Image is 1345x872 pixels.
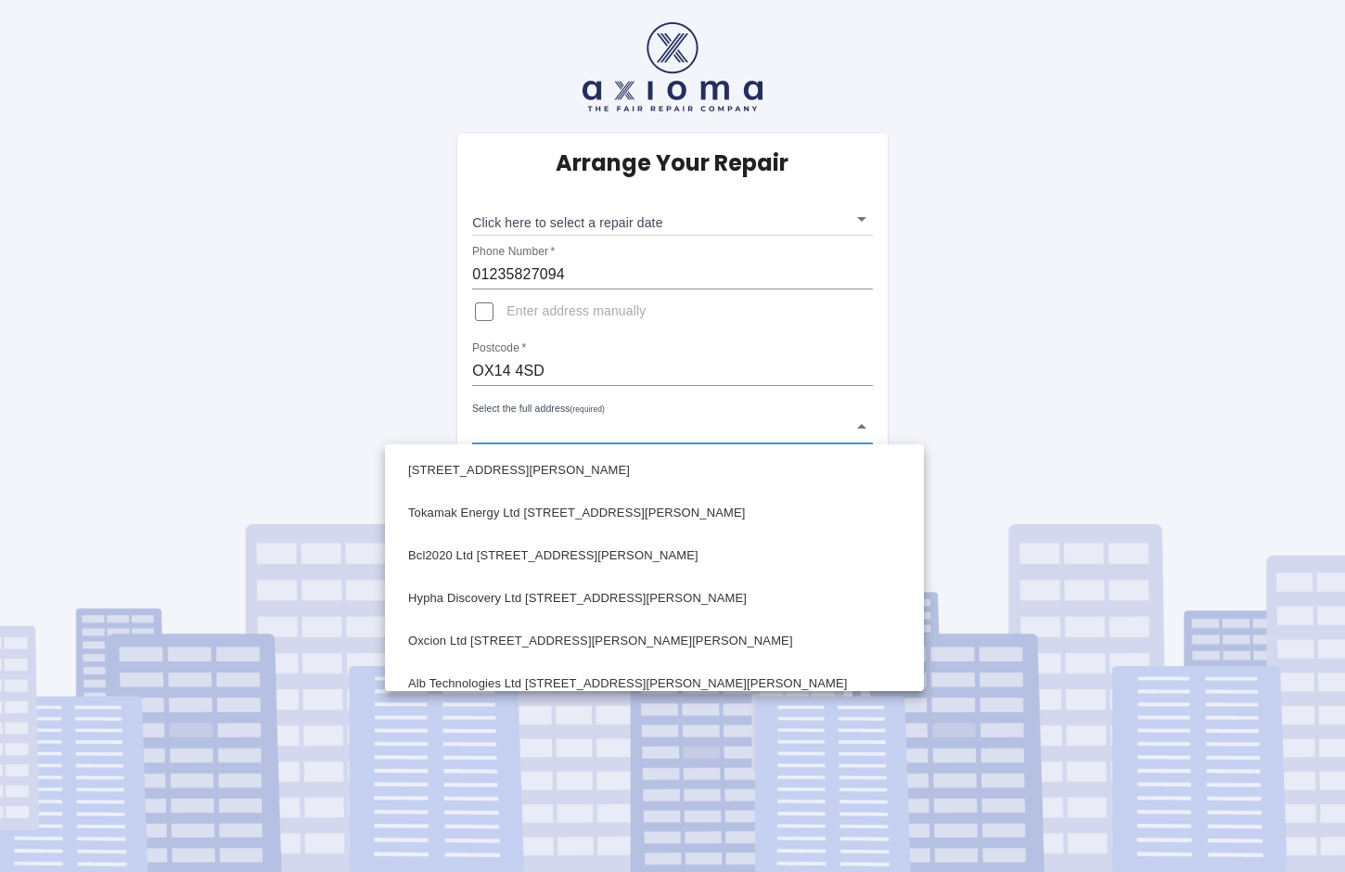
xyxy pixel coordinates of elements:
[390,534,919,577] li: Bcl2020 Ltd [STREET_ADDRESS][PERSON_NAME]
[390,577,919,620] li: Hypha Discovery Ltd [STREET_ADDRESS][PERSON_NAME]
[390,449,919,492] li: [STREET_ADDRESS][PERSON_NAME]
[390,620,919,662] li: Oxcion Ltd [STREET_ADDRESS][PERSON_NAME][PERSON_NAME]
[390,492,919,534] li: Tokamak Energy Ltd [STREET_ADDRESS][PERSON_NAME]
[390,662,919,705] li: Alb Technologies Ltd [STREET_ADDRESS][PERSON_NAME][PERSON_NAME]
